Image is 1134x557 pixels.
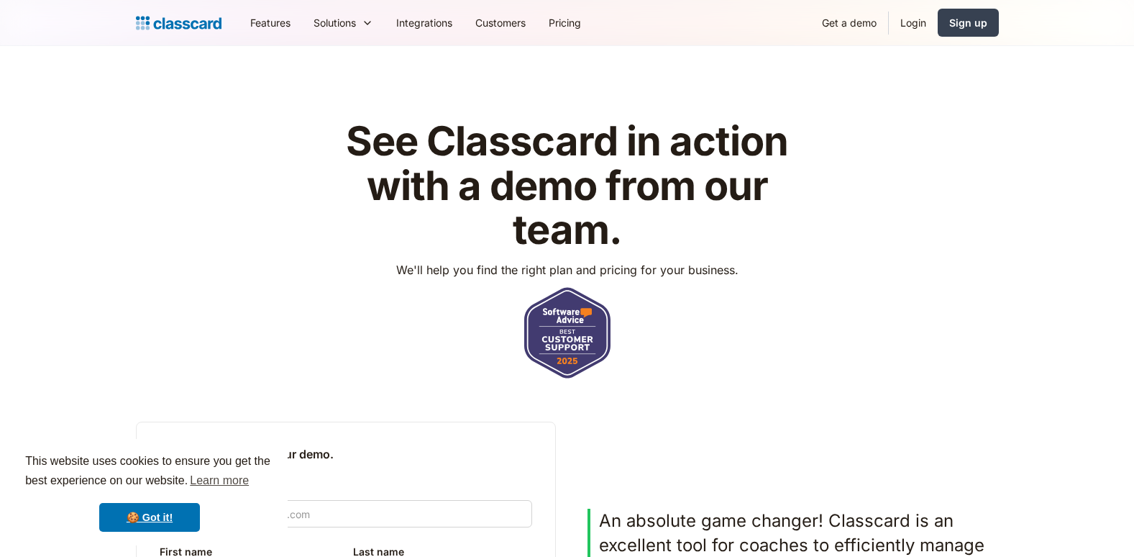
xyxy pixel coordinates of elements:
[810,6,888,39] a: Get a demo
[160,480,532,497] label: Work email
[464,6,537,39] a: Customers
[949,15,987,30] div: Sign up
[188,470,251,492] a: learn more about cookies
[385,6,464,39] a: Integrations
[99,503,200,532] a: dismiss cookie message
[396,261,739,278] p: We'll help you find the right plan and pricing for your business.
[12,439,288,545] div: cookieconsent
[25,453,274,492] span: This website uses cookies to ensure you get the best experience on our website.
[160,445,532,463] h2: Help us personalize your demo.
[239,6,302,39] a: Features
[314,15,356,30] div: Solutions
[302,6,385,39] div: Solutions
[889,6,938,39] a: Login
[136,13,221,33] a: home
[938,9,999,37] a: Sign up
[346,117,788,254] strong: See Classcard in action with a demo from our team.
[160,500,532,527] input: eg. tony@starkindustries.com
[537,6,593,39] a: Pricing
